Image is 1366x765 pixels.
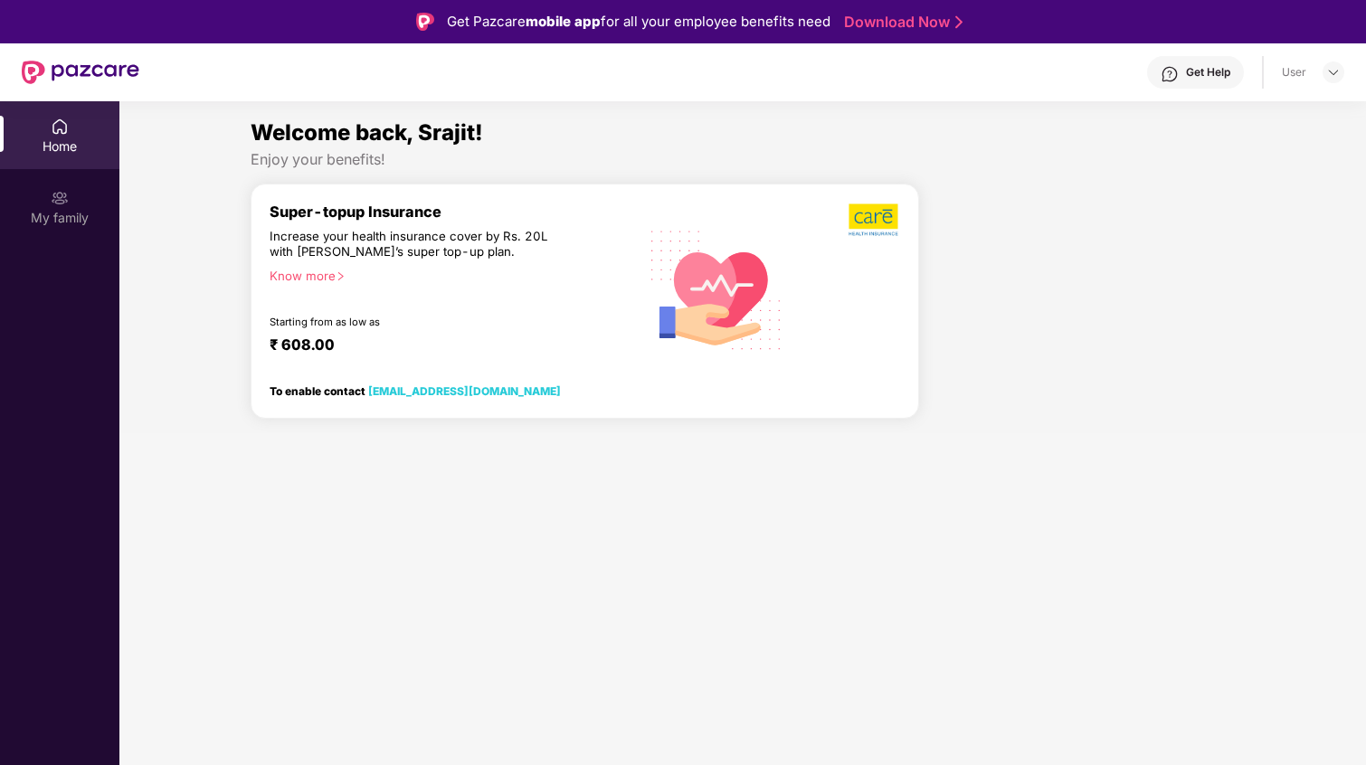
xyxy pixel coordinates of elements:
span: Welcome back, Srajit! [251,119,483,146]
img: Stroke [955,13,963,32]
img: svg+xml;base64,PHN2ZyB3aWR0aD0iMjAiIGhlaWdodD0iMjAiIHZpZXdCb3g9IjAgMCAyMCAyMCIgZmlsbD0ibm9uZSIgeG... [51,189,69,207]
span: right [336,271,346,281]
div: Starting from as low as [270,316,561,328]
div: To enable contact [270,384,561,397]
a: Download Now [844,13,957,32]
img: svg+xml;base64,PHN2ZyBpZD0iSGVscC0zMngzMiIgeG1sbnM9Imh0dHA6Ly93d3cudzMub3JnLzIwMDAvc3ZnIiB3aWR0aD... [1161,65,1179,83]
div: ₹ 608.00 [270,335,620,357]
div: Enjoy your benefits! [251,150,1235,169]
a: [EMAIL_ADDRESS][DOMAIN_NAME] [368,384,561,398]
img: b5dec4f62d2307b9de63beb79f102df3.png [849,203,900,237]
div: Get Help [1186,65,1230,80]
img: svg+xml;base64,PHN2ZyB4bWxucz0iaHR0cDovL3d3dy53My5vcmcvMjAwMC9zdmciIHhtbG5zOnhsaW5rPSJodHRwOi8vd3... [638,209,795,369]
strong: mobile app [526,13,601,30]
div: Super-topup Insurance [270,203,638,221]
div: Get Pazcare for all your employee benefits need [447,11,830,33]
div: Know more [270,269,627,281]
img: svg+xml;base64,PHN2ZyBpZD0iSG9tZSIgeG1sbnM9Imh0dHA6Ly93d3cudzMub3JnLzIwMDAvc3ZnIiB3aWR0aD0iMjAiIG... [51,118,69,136]
div: User [1282,65,1306,80]
img: New Pazcare Logo [22,61,139,84]
div: Increase your health insurance cover by Rs. 20L with [PERSON_NAME]’s super top-up plan. [270,229,559,260]
img: Logo [416,13,434,31]
img: svg+xml;base64,PHN2ZyBpZD0iRHJvcGRvd24tMzJ4MzIiIHhtbG5zPSJodHRwOi8vd3d3LnczLm9yZy8yMDAwL3N2ZyIgd2... [1326,65,1341,80]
